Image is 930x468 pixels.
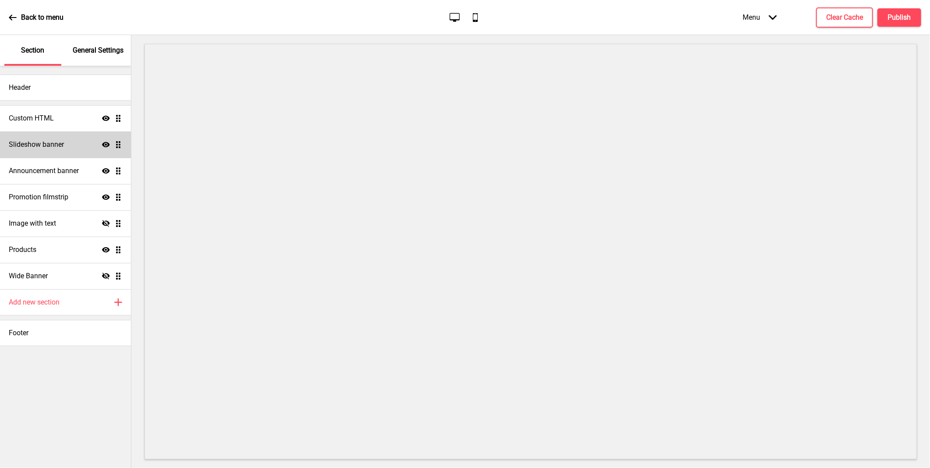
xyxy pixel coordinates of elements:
h4: Wide Banner [9,271,48,281]
h4: Add new section [9,298,60,307]
h4: Products [9,245,36,255]
h4: Footer [9,328,28,338]
p: Back to menu [21,13,63,22]
p: General Settings [73,46,123,55]
h4: Clear Cache [826,13,863,22]
a: Back to menu [9,6,63,29]
div: Menu [734,4,786,30]
h4: Promotion filmstrip [9,192,68,202]
h4: Image with text [9,219,56,228]
h4: Custom HTML [9,113,54,123]
button: Clear Cache [816,7,873,28]
p: Section [21,46,44,55]
h4: Header [9,83,31,92]
h4: Slideshow banner [9,140,64,149]
h4: Publish [888,13,911,22]
button: Publish [877,8,921,27]
h4: Announcement banner [9,166,79,176]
